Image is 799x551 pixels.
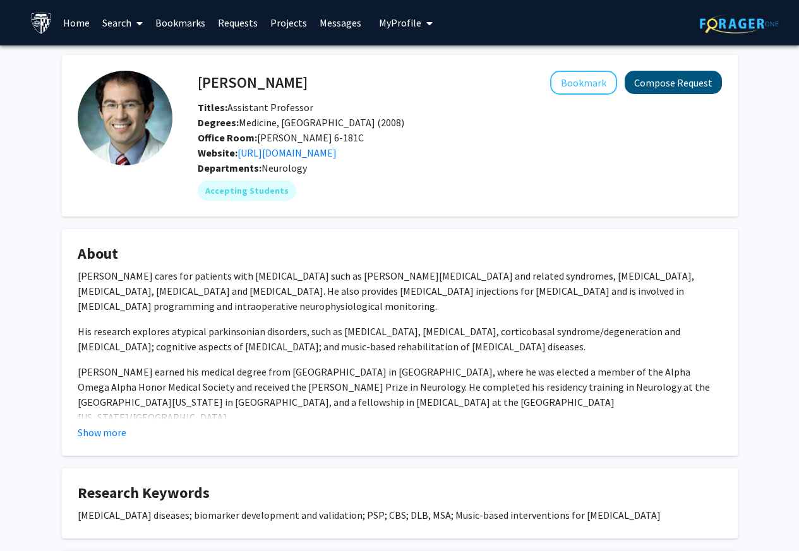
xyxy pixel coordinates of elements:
b: Office Room: [198,131,257,144]
button: Compose Request to Alexander Pantelyat [625,71,722,94]
h4: About [78,245,722,263]
img: ForagerOne Logo [700,14,779,33]
b: Titles: [198,101,227,114]
a: Requests [212,1,264,45]
img: Johns Hopkins University Logo [30,12,52,34]
b: Departments: [198,162,261,174]
button: Show more [78,425,126,440]
span: My Profile [379,16,421,29]
iframe: Chat [9,494,54,542]
h4: Research Keywords [78,484,722,502]
a: Home [57,1,96,45]
a: Messages [313,1,368,45]
img: Profile Picture [78,71,172,165]
b: Website: [198,146,237,159]
a: Opens in a new tab [237,146,337,159]
p: His research explores atypical parkinsonian disorders, such as [MEDICAL_DATA], [MEDICAL_DATA], co... [78,324,722,354]
a: Projects [264,1,313,45]
a: Search [96,1,149,45]
button: Add Alexander Pantelyat to Bookmarks [550,71,617,95]
mat-chip: Accepting Students [198,181,296,201]
span: [PERSON_NAME] 6-181C [198,131,364,144]
h4: [PERSON_NAME] [198,71,308,94]
p: [PERSON_NAME] cares for patients with [MEDICAL_DATA] such as [PERSON_NAME][MEDICAL_DATA] and rela... [78,268,722,314]
b: Degrees: [198,116,239,129]
div: [MEDICAL_DATA] diseases; biomarker development and validation; PSP; CBS; DLB, MSA; Music-based in... [78,507,722,523]
span: Assistant Professor [198,101,313,114]
span: Neurology [261,162,307,174]
a: Bookmarks [149,1,212,45]
p: [PERSON_NAME] earned his medical degree from [GEOGRAPHIC_DATA] in [GEOGRAPHIC_DATA], where he was... [78,364,722,425]
span: Medicine, [GEOGRAPHIC_DATA] (2008) [198,116,404,129]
